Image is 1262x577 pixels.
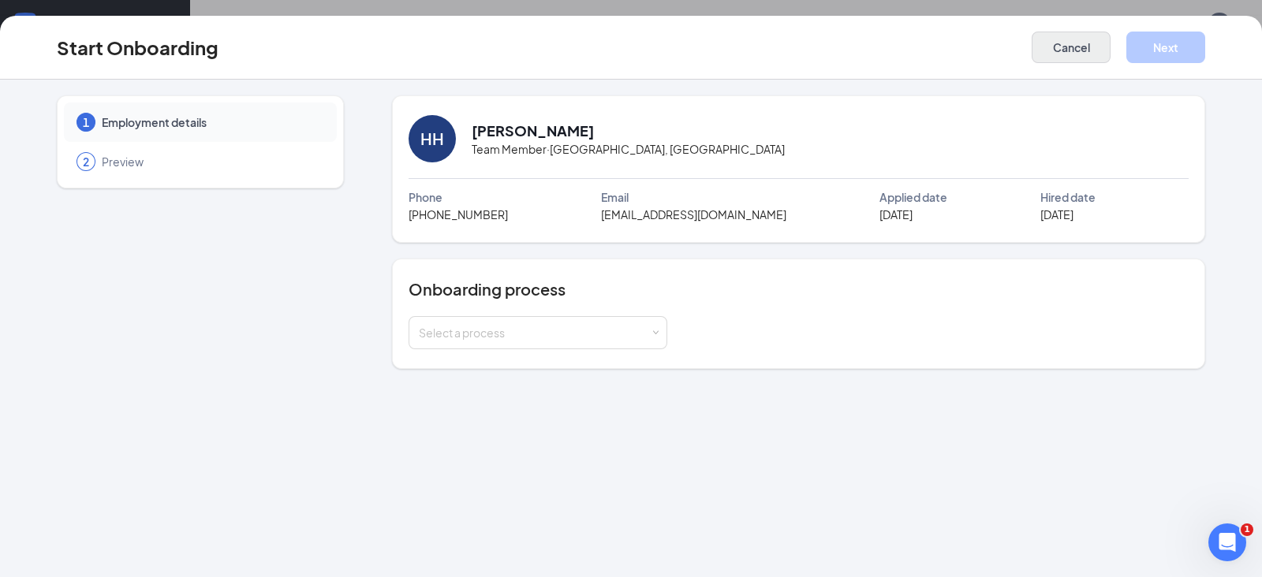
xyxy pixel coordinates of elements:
[83,154,89,169] span: 2
[1126,32,1205,63] button: Next
[419,325,650,341] div: Select a process
[420,128,444,150] div: HH
[409,206,508,223] span: [PHONE_NUMBER]
[879,206,913,223] span: [DATE]
[601,206,786,223] span: [EMAIL_ADDRESS][DOMAIN_NAME]
[102,114,321,130] span: Employment details
[102,154,321,169] span: Preview
[1040,188,1096,206] span: Hired date
[1241,523,1253,536] span: 1
[1208,523,1246,561] iframe: Intercom live chat
[472,121,594,140] h2: [PERSON_NAME]
[409,278,1189,300] h4: Onboarding process
[472,140,785,158] span: Team Member · [GEOGRAPHIC_DATA], [GEOGRAPHIC_DATA]
[57,34,218,61] h3: Start Onboarding
[409,188,442,206] span: Phone
[1040,206,1073,223] span: [DATE]
[879,188,947,206] span: Applied date
[83,114,89,130] span: 1
[601,188,629,206] span: Email
[1032,32,1111,63] button: Cancel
